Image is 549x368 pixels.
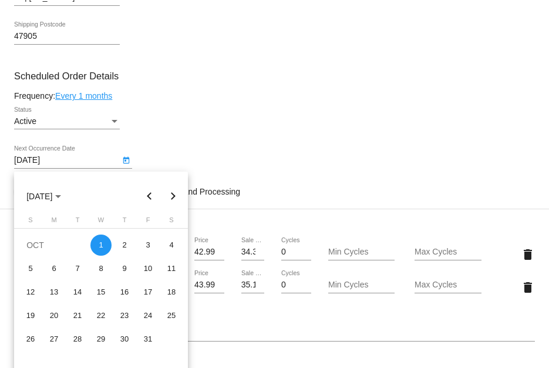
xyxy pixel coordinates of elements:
td: October 2, 2025 [113,233,136,257]
button: Choose month and year [17,185,70,208]
div: 30 [114,329,135,350]
th: Saturday [160,216,183,228]
td: October 4, 2025 [160,233,183,257]
td: October 3, 2025 [136,233,160,257]
div: 12 [20,282,41,303]
th: Wednesday [89,216,113,228]
td: October 5, 2025 [19,257,42,280]
div: 6 [43,258,65,279]
div: 1 [90,235,112,256]
th: Tuesday [66,216,89,228]
div: 29 [90,329,112,350]
td: October 19, 2025 [19,304,42,327]
th: Sunday [19,216,42,228]
span: [DATE] [26,192,61,201]
div: 27 [43,329,65,350]
div: 4 [161,235,182,256]
div: 17 [137,282,159,303]
div: 28 [67,329,88,350]
td: October 18, 2025 [160,280,183,304]
div: 9 [114,258,135,279]
div: 7 [67,258,88,279]
td: October 25, 2025 [160,304,183,327]
div: 10 [137,258,159,279]
div: 18 [161,282,182,303]
button: Previous month [138,185,161,208]
td: October 8, 2025 [89,257,113,280]
div: 14 [67,282,88,303]
th: Friday [136,216,160,228]
div: 21 [67,305,88,326]
td: October 23, 2025 [113,304,136,327]
button: Next month [161,185,185,208]
div: 11 [161,258,182,279]
div: 19 [20,305,41,326]
div: 16 [114,282,135,303]
td: October 26, 2025 [19,327,42,351]
td: October 12, 2025 [19,280,42,304]
td: October 13, 2025 [42,280,66,304]
td: October 27, 2025 [42,327,66,351]
div: 25 [161,305,182,326]
td: October 11, 2025 [160,257,183,280]
div: 22 [90,305,112,326]
div: 23 [114,305,135,326]
th: Thursday [113,216,136,228]
td: October 7, 2025 [66,257,89,280]
div: 3 [137,235,159,256]
td: October 17, 2025 [136,280,160,304]
td: October 14, 2025 [66,280,89,304]
td: October 15, 2025 [89,280,113,304]
td: October 10, 2025 [136,257,160,280]
td: October 30, 2025 [113,327,136,351]
td: October 31, 2025 [136,327,160,351]
td: October 9, 2025 [113,257,136,280]
div: 8 [90,258,112,279]
div: 15 [90,282,112,303]
td: October 1, 2025 [89,233,113,257]
td: October 29, 2025 [89,327,113,351]
div: 5 [20,258,41,279]
td: October 22, 2025 [89,304,113,327]
div: 26 [20,329,41,350]
td: October 20, 2025 [42,304,66,327]
div: 2 [114,235,135,256]
th: Monday [42,216,66,228]
div: 24 [137,305,159,326]
td: October 24, 2025 [136,304,160,327]
td: October 6, 2025 [42,257,66,280]
td: October 16, 2025 [113,280,136,304]
div: 13 [43,282,65,303]
td: OCT [19,233,89,257]
div: 31 [137,329,159,350]
div: 20 [43,305,65,326]
td: October 28, 2025 [66,327,89,351]
td: October 21, 2025 [66,304,89,327]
